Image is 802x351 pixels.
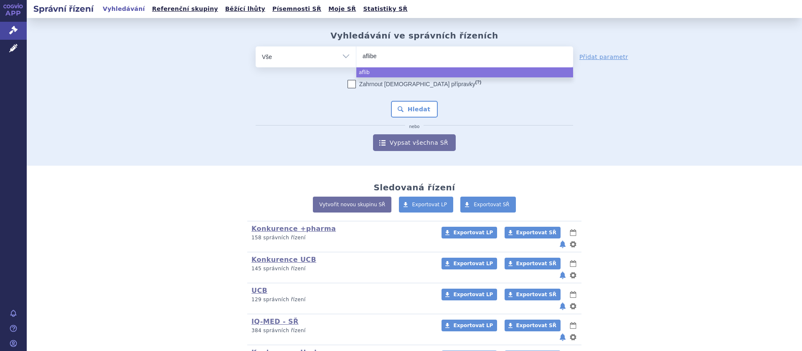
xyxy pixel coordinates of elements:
[569,239,577,249] button: nastavení
[569,301,577,311] button: nastavení
[475,79,481,85] abbr: (?)
[505,227,561,238] a: Exportovat SŘ
[453,292,493,297] span: Exportovat LP
[27,3,100,15] h2: Správní řízení
[569,290,577,300] button: lhůty
[569,332,577,342] button: nastavení
[453,230,493,236] span: Exportovat LP
[373,134,456,151] a: Vypsat všechna SŘ
[313,197,391,213] a: Vytvořit novou skupinu SŘ
[251,296,431,303] p: 129 správních řízení
[474,202,510,208] span: Exportovat SŘ
[453,261,493,266] span: Exportovat LP
[270,3,324,15] a: Písemnosti SŘ
[360,3,410,15] a: Statistiky SŘ
[516,323,556,328] span: Exportovat SŘ
[516,292,556,297] span: Exportovat SŘ
[391,101,438,118] button: Hledat
[505,258,561,269] a: Exportovat SŘ
[412,202,447,208] span: Exportovat LP
[330,31,498,41] h2: Vyhledávání ve správních řízeních
[326,3,358,15] a: Moje SŘ
[251,265,431,272] p: 145 správních řízení
[569,320,577,331] button: lhůty
[579,53,628,61] a: Přidat parametr
[251,256,316,264] a: Konkurence UCB
[405,124,424,129] i: nebo
[251,225,336,233] a: Konkurence +pharma
[558,332,567,342] button: notifikace
[348,80,481,88] label: Zahrnout [DEMOGRAPHIC_DATA] přípravky
[251,318,299,325] a: IQ-MED - SŘ
[150,3,221,15] a: Referenční skupiny
[251,327,431,334] p: 384 správních řízení
[558,239,567,249] button: notifikace
[516,230,556,236] span: Exportovat SŘ
[569,228,577,238] button: lhůty
[505,320,561,331] a: Exportovat SŘ
[460,197,516,213] a: Exportovat SŘ
[569,270,577,280] button: nastavení
[516,261,556,266] span: Exportovat SŘ
[399,197,454,213] a: Exportovat LP
[251,287,267,295] a: UCB
[442,227,497,238] a: Exportovat LP
[558,270,567,280] button: notifikace
[442,320,497,331] a: Exportovat LP
[251,234,431,241] p: 158 správních řízení
[569,259,577,269] button: lhůty
[223,3,268,15] a: Běžící lhůty
[373,182,455,192] h2: Sledovaná řízení
[442,289,497,300] a: Exportovat LP
[100,3,147,15] a: Vyhledávání
[356,67,573,77] li: aflib
[505,289,561,300] a: Exportovat SŘ
[453,323,493,328] span: Exportovat LP
[558,301,567,311] button: notifikace
[442,258,497,269] a: Exportovat LP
